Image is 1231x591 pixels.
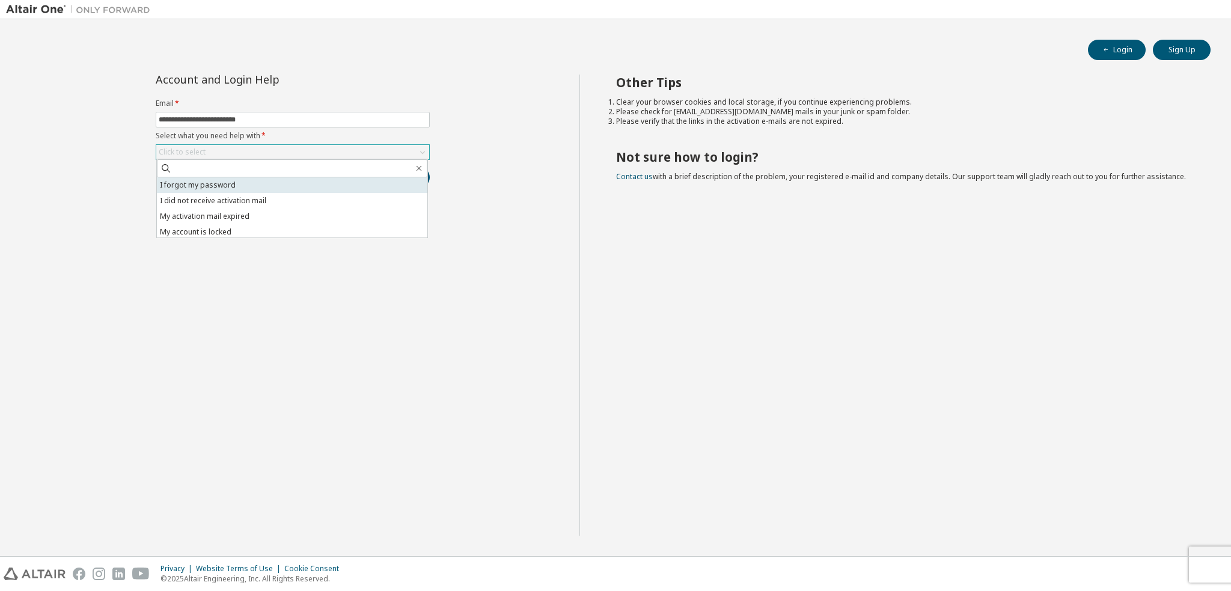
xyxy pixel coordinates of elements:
img: facebook.svg [73,568,85,580]
label: Email [156,99,430,108]
div: Account and Login Help [156,75,375,84]
h2: Other Tips [616,75,1190,90]
button: Login [1088,40,1146,60]
a: Contact us [616,171,653,182]
li: Clear your browser cookies and local storage, if you continue experiencing problems. [616,97,1190,107]
div: Click to select [159,147,206,157]
div: Website Terms of Use [196,564,284,574]
img: Altair One [6,4,156,16]
li: Please verify that the links in the activation e-mails are not expired. [616,117,1190,126]
button: Sign Up [1153,40,1211,60]
img: instagram.svg [93,568,105,580]
img: youtube.svg [132,568,150,580]
img: linkedin.svg [112,568,125,580]
span: with a brief description of the problem, your registered e-mail id and company details. Our suppo... [616,171,1186,182]
div: Click to select [156,145,429,159]
div: Cookie Consent [284,564,346,574]
p: © 2025 Altair Engineering, Inc. All Rights Reserved. [160,574,346,584]
img: altair_logo.svg [4,568,66,580]
label: Select what you need help with [156,131,430,141]
h2: Not sure how to login? [616,149,1190,165]
div: Privacy [160,564,196,574]
li: Please check for [EMAIL_ADDRESS][DOMAIN_NAME] mails in your junk or spam folder. [616,107,1190,117]
li: I forgot my password [157,177,427,193]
